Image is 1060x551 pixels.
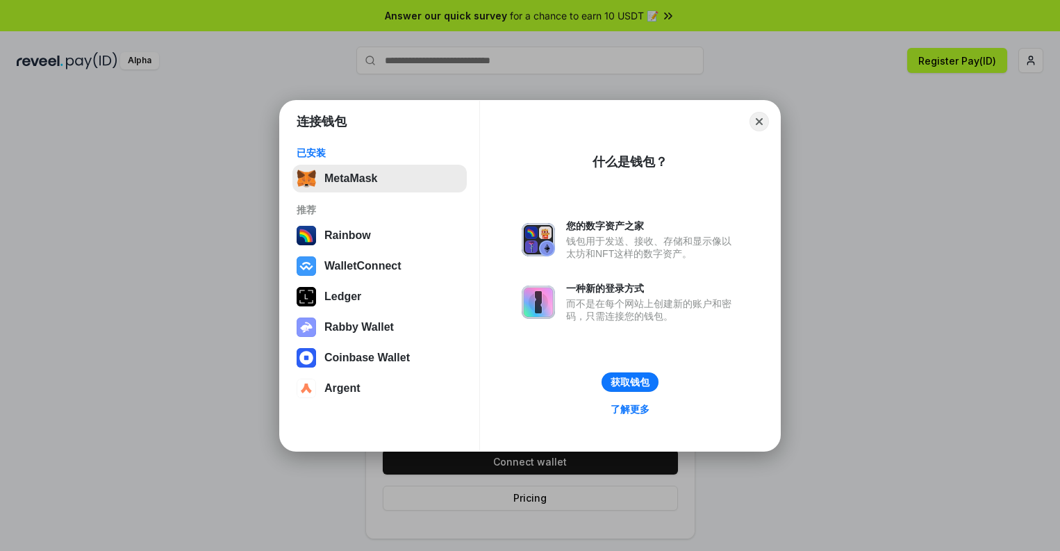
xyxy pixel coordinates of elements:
button: Rabby Wallet [292,313,467,341]
img: svg+xml,%3Csvg%20width%3D%2228%22%20height%3D%2228%22%20viewBox%3D%220%200%2028%2028%22%20fill%3D... [297,379,316,398]
div: 钱包用于发送、接收、存储和显示像以太坊和NFT这样的数字资产。 [566,235,738,260]
button: Coinbase Wallet [292,344,467,372]
img: svg+xml,%3Csvg%20width%3D%22120%22%20height%3D%22120%22%20viewBox%3D%220%200%20120%20120%22%20fil... [297,226,316,245]
button: Argent [292,375,467,402]
div: 而不是在每个网站上创建新的账户和密码，只需连接您的钱包。 [566,297,738,322]
div: 了解更多 [611,403,649,416]
img: svg+xml,%3Csvg%20xmlns%3D%22http%3A%2F%2Fwww.w3.org%2F2000%2Fsvg%22%20width%3D%2228%22%20height%3... [297,287,316,306]
button: 获取钱包 [602,372,659,392]
div: 您的数字资产之家 [566,220,738,232]
h1: 连接钱包 [297,113,347,130]
img: svg+xml,%3Csvg%20fill%3D%22none%22%20height%3D%2233%22%20viewBox%3D%220%200%2035%2033%22%20width%... [297,169,316,188]
button: Close [750,112,769,131]
div: 什么是钱包？ [593,154,668,170]
div: Ledger [324,290,361,303]
div: 一种新的登录方式 [566,282,738,295]
div: Rainbow [324,229,371,242]
button: Ledger [292,283,467,311]
div: Rabby Wallet [324,321,394,334]
img: svg+xml,%3Csvg%20width%3D%2228%22%20height%3D%2228%22%20viewBox%3D%220%200%2028%2028%22%20fill%3D... [297,256,316,276]
div: 已安装 [297,147,463,159]
img: svg+xml,%3Csvg%20xmlns%3D%22http%3A%2F%2Fwww.w3.org%2F2000%2Fsvg%22%20fill%3D%22none%22%20viewBox... [522,223,555,256]
button: WalletConnect [292,252,467,280]
div: Argent [324,382,361,395]
button: Rainbow [292,222,467,249]
div: MetaMask [324,172,377,185]
img: svg+xml,%3Csvg%20xmlns%3D%22http%3A%2F%2Fwww.w3.org%2F2000%2Fsvg%22%20fill%3D%22none%22%20viewBox... [522,286,555,319]
div: 获取钱包 [611,376,649,388]
div: Coinbase Wallet [324,352,410,364]
div: WalletConnect [324,260,401,272]
img: svg+xml,%3Csvg%20xmlns%3D%22http%3A%2F%2Fwww.w3.org%2F2000%2Fsvg%22%20fill%3D%22none%22%20viewBox... [297,318,316,337]
div: 推荐 [297,204,463,216]
img: svg+xml,%3Csvg%20width%3D%2228%22%20height%3D%2228%22%20viewBox%3D%220%200%2028%2028%22%20fill%3D... [297,348,316,368]
a: 了解更多 [602,400,658,418]
button: MetaMask [292,165,467,192]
